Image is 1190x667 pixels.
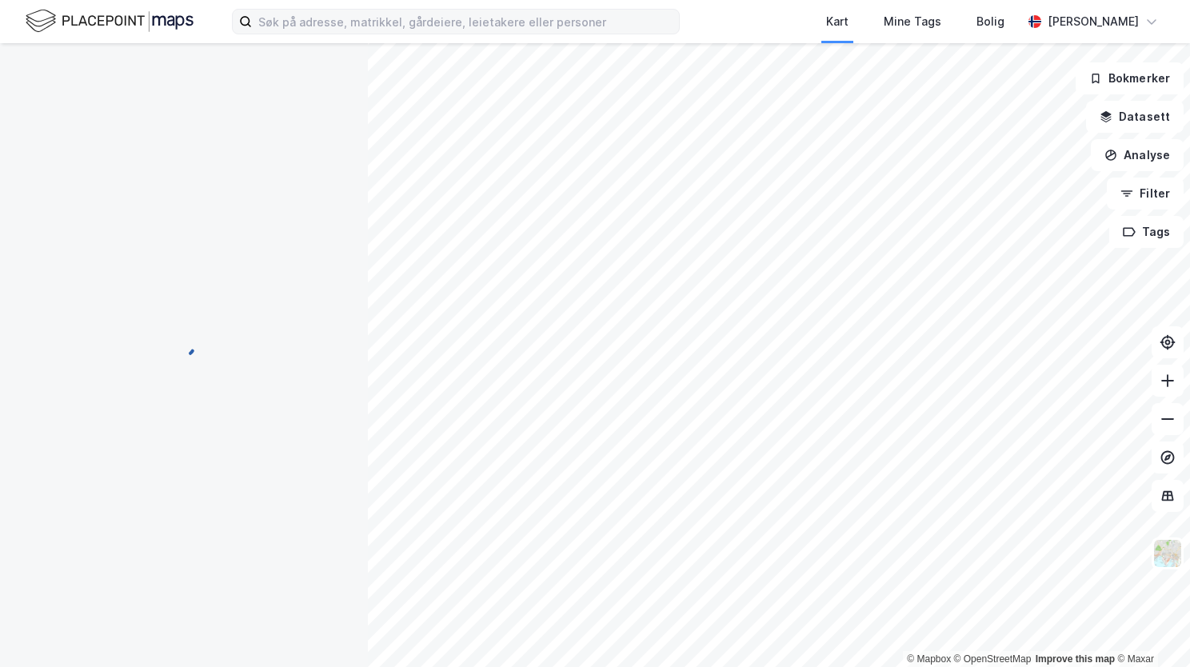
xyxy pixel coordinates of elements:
[171,333,197,358] img: spinner.a6d8c91a73a9ac5275cf975e30b51cfb.svg
[954,653,1032,665] a: OpenStreetMap
[1086,101,1184,133] button: Datasett
[826,12,849,31] div: Kart
[1109,216,1184,248] button: Tags
[252,10,679,34] input: Søk på adresse, matrikkel, gårdeiere, leietakere eller personer
[976,12,1004,31] div: Bolig
[1091,139,1184,171] button: Analyse
[1110,590,1190,667] iframe: Chat Widget
[1048,12,1139,31] div: [PERSON_NAME]
[1152,538,1183,569] img: Z
[907,653,951,665] a: Mapbox
[26,7,194,35] img: logo.f888ab2527a4732fd821a326f86c7f29.svg
[1076,62,1184,94] button: Bokmerker
[1107,178,1184,210] button: Filter
[884,12,941,31] div: Mine Tags
[1036,653,1115,665] a: Improve this map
